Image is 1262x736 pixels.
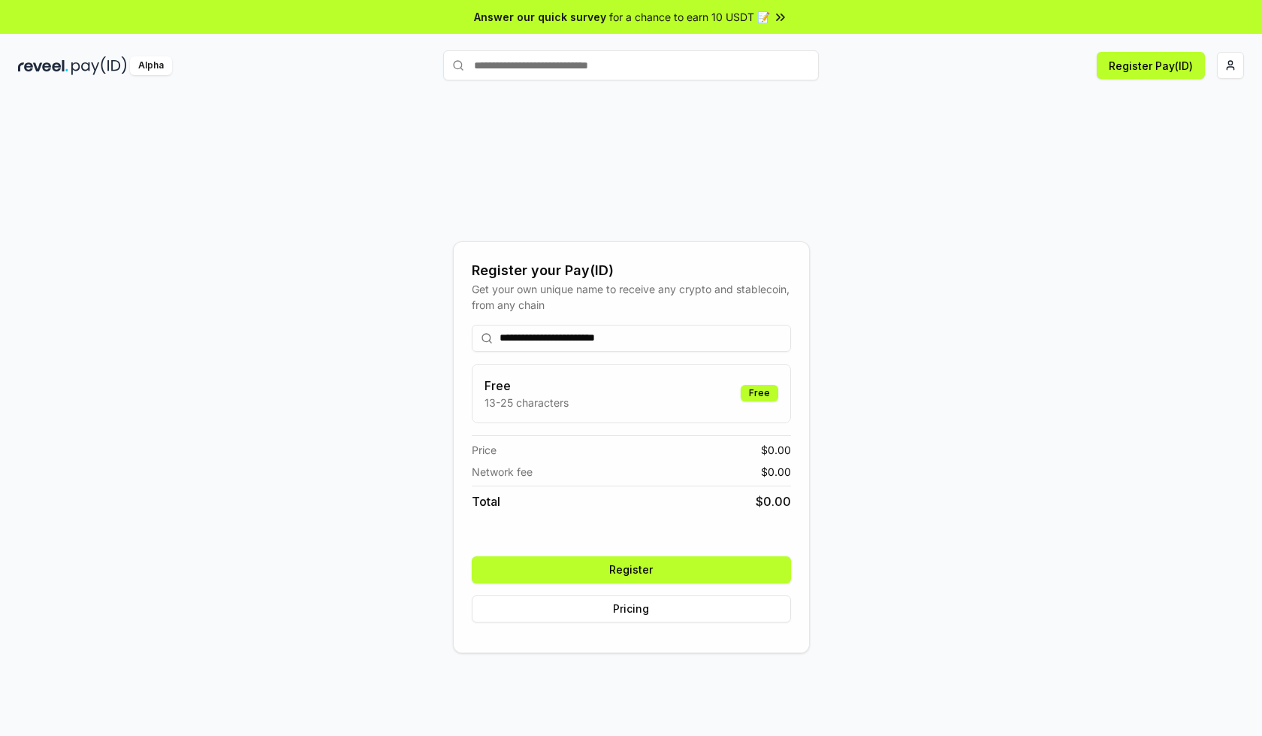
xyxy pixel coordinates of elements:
span: $ 0.00 [756,492,791,510]
span: $ 0.00 [761,442,791,458]
button: Pricing [472,595,791,622]
button: Register [472,556,791,583]
img: pay_id [71,56,127,75]
span: Total [472,492,500,510]
span: Price [472,442,497,458]
div: Free [741,385,778,401]
span: Network fee [472,464,533,480]
div: Alpha [130,56,172,75]
div: Get your own unique name to receive any crypto and stablecoin, from any chain [472,281,791,313]
img: reveel_dark [18,56,68,75]
button: Register Pay(ID) [1097,52,1205,79]
div: Register your Pay(ID) [472,260,791,281]
h3: Free [485,377,569,395]
span: $ 0.00 [761,464,791,480]
span: for a chance to earn 10 USDT 📝 [609,9,770,25]
span: Answer our quick survey [474,9,606,25]
p: 13-25 characters [485,395,569,410]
